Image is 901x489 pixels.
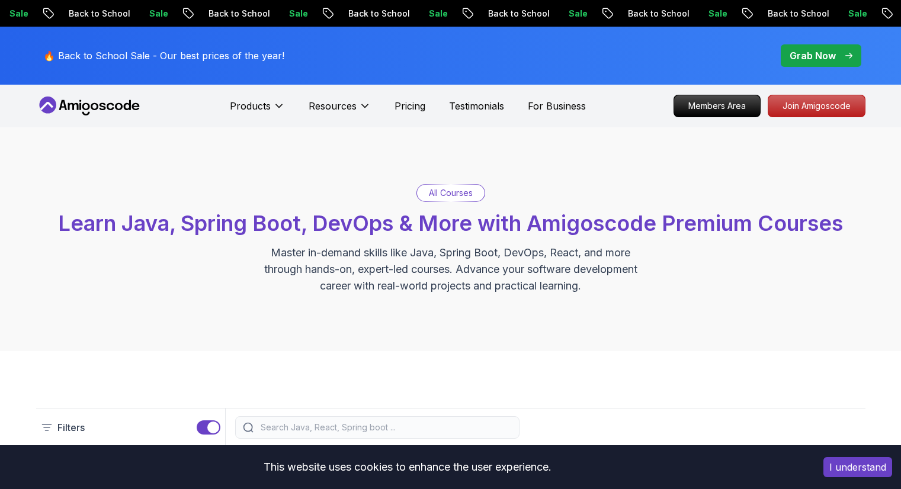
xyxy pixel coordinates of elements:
p: Sale [698,8,736,20]
p: Filters [57,420,85,435]
p: Sale [139,8,177,20]
span: Learn Java, Spring Boot, DevOps & More with Amigoscode Premium Courses [58,210,843,236]
p: Back to School [478,8,559,20]
button: Accept cookies [823,457,892,477]
div: This website uses cookies to enhance the user experience. [9,454,806,480]
p: Join Amigoscode [768,95,865,117]
a: For Business [528,99,586,113]
a: Pricing [395,99,425,113]
button: Products [230,99,285,123]
p: Products [230,99,271,113]
p: Members Area [674,95,760,117]
p: Grab Now [790,49,836,63]
button: Resources [309,99,371,123]
p: Resources [309,99,357,113]
p: Sale [559,8,597,20]
input: Search Java, React, Spring boot ... [258,422,512,433]
p: Back to School [198,8,279,20]
a: Join Amigoscode [768,95,865,117]
p: Back to School [758,8,838,20]
p: Sale [279,8,317,20]
p: Back to School [618,8,698,20]
p: Back to School [338,8,419,20]
p: All Courses [429,187,473,199]
p: Sale [419,8,457,20]
a: Testimonials [449,99,504,113]
a: Members Area [674,95,761,117]
p: Master in-demand skills like Java, Spring Boot, DevOps, React, and more through hands-on, expert-... [252,244,650,294]
p: Back to School [59,8,139,20]
p: 🔥 Back to School Sale - Our best prices of the year! [43,49,284,63]
p: Sale [838,8,876,20]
